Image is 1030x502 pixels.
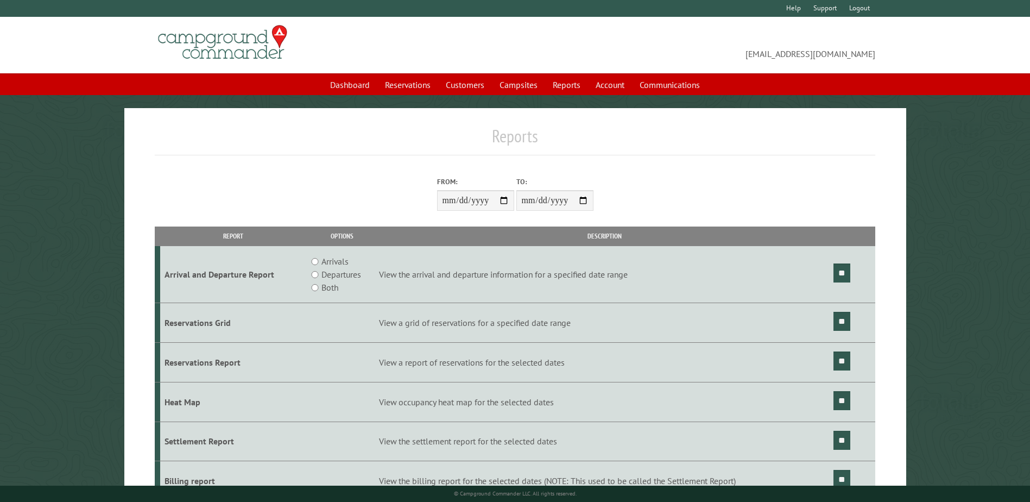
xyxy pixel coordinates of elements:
[321,281,338,294] label: Both
[439,74,491,95] a: Customers
[377,246,832,303] td: View the arrival and departure information for a specified date range
[160,303,306,343] td: Reservations Grid
[377,422,832,461] td: View the settlement report for the selected dates
[160,227,306,246] th: Report
[589,74,631,95] a: Account
[160,382,306,422] td: Heat Map
[378,74,437,95] a: Reservations
[546,74,587,95] a: Reports
[324,74,376,95] a: Dashboard
[160,342,306,382] td: Reservations Report
[515,30,875,60] span: [EMAIL_ADDRESS][DOMAIN_NAME]
[321,268,361,281] label: Departures
[160,422,306,461] td: Settlement Report
[516,177,593,187] label: To:
[160,461,306,501] td: Billing report
[377,227,832,246] th: Description
[155,21,290,64] img: Campground Commander
[155,125,875,155] h1: Reports
[377,303,832,343] td: View a grid of reservations for a specified date range
[306,227,377,246] th: Options
[321,255,349,268] label: Arrivals
[160,246,306,303] td: Arrival and Departure Report
[454,490,577,497] small: © Campground Commander LLC. All rights reserved.
[377,382,832,422] td: View occupancy heat map for the selected dates
[437,177,514,187] label: From:
[377,342,832,382] td: View a report of reservations for the selected dates
[377,461,832,501] td: View the billing report for the selected dates (NOTE: This used to be called the Settlement Report)
[493,74,544,95] a: Campsites
[633,74,706,95] a: Communications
